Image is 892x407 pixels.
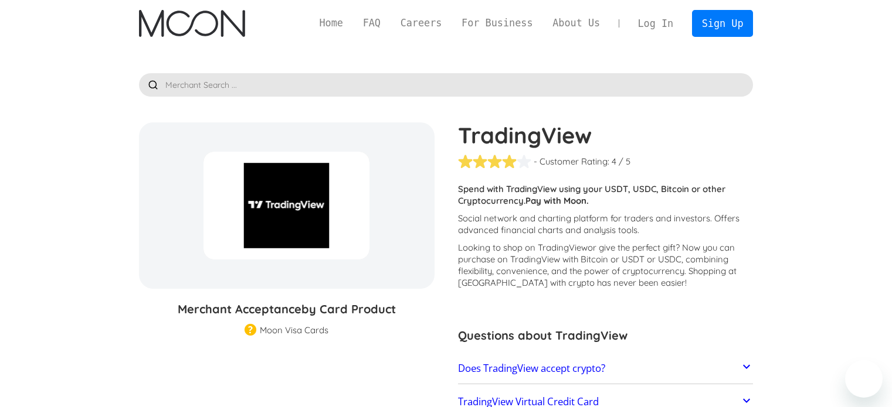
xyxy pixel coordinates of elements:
div: Moon Visa Cards [260,324,328,336]
strong: Pay with Moon. [525,195,589,206]
p: Social network and charting platform for traders and investors. Offers advanced financial charts ... [458,213,754,236]
h3: Merchant Acceptance [139,300,435,318]
a: Does TradingView accept crypto? [458,356,754,381]
a: Log In [628,11,683,36]
h3: Questions about TradingView [458,327,754,344]
a: Sign Up [692,10,753,36]
span: or give the perfect gift [588,242,676,253]
h1: TradingView [458,122,754,148]
iframe: Button to launch messaging window [845,360,883,398]
input: Merchant Search ... [139,73,754,97]
h2: Does TradingView accept crypto? [458,362,605,374]
a: FAQ [353,16,391,30]
a: home [139,10,245,37]
div: 4 [612,156,616,167]
a: For Business [452,16,542,30]
a: Careers [391,16,452,30]
img: Moon Logo [139,10,245,37]
p: Spend with TradingView using your USDT, USDC, Bitcoin or other Cryptocurrency. [458,183,754,207]
p: Looking to shop on TradingView ? Now you can purchase on TradingView with Bitcoin or USDT or USDC... [458,242,754,289]
div: / 5 [619,156,630,167]
a: About Us [542,16,610,30]
a: Home [310,16,353,30]
div: - Customer Rating: [534,156,609,167]
span: by Card Product [301,302,396,316]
